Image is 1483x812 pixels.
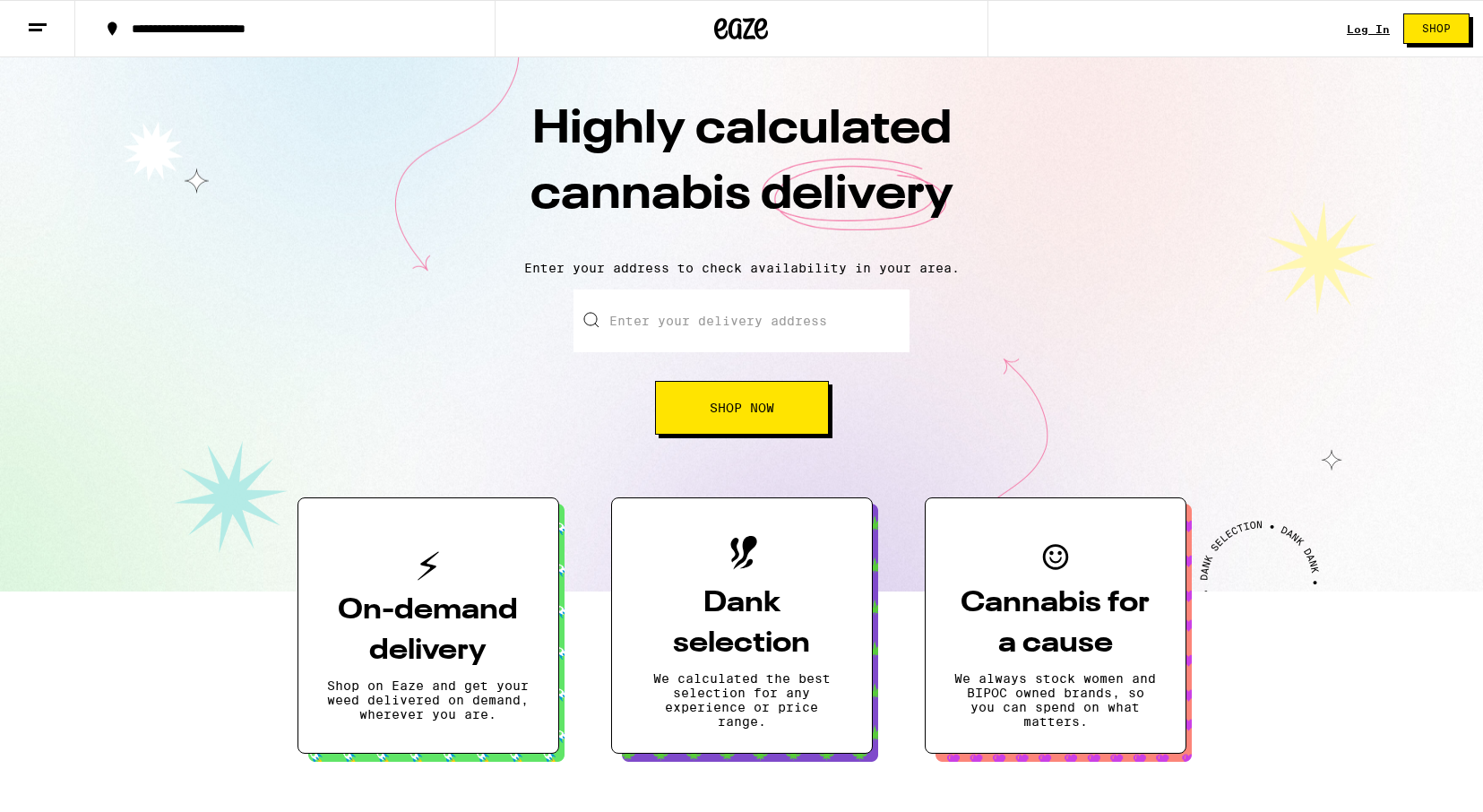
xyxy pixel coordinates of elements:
[954,671,1157,729] p: We always stock women and BIPOC owned brands, so you can spend on what matters.
[641,583,843,664] h3: Dank selection
[1422,23,1451,34] span: Shop
[641,671,843,729] p: We calculated the best selection for any experience or price range.
[297,497,559,754] button: On-demand deliveryShop on Eaze and get your weed delivered on demand, wherever you are.
[611,497,873,754] button: Dank selectionWe calculated the best selection for any experience or price range.
[428,98,1056,246] h1: Highly calculated cannabis delivery
[710,402,774,414] span: Shop Now
[954,583,1157,664] h3: Cannabis for a cause
[1347,23,1390,35] a: Log In
[1403,13,1470,44] button: Shop
[327,591,530,671] h3: On-demand delivery
[18,261,1465,275] p: Enter your address to check availability in your area.
[327,678,530,721] p: Shop on Eaze and get your weed delivered on demand, wherever you are.
[655,381,829,435] button: Shop Now
[925,497,1186,754] button: Cannabis for a causeWe always stock women and BIPOC owned brands, so you can spend on what matters.
[573,289,910,352] input: Enter your delivery address
[1390,13,1483,44] a: Shop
